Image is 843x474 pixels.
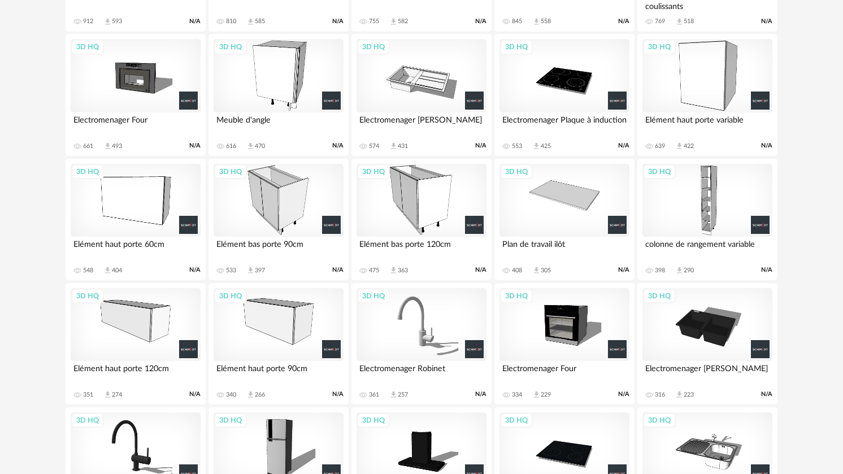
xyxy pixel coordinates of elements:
div: 661 [83,142,93,150]
span: Download icon [675,266,684,275]
div: 3D HQ [214,413,247,428]
a: 3D HQ Electromenager Four 661 Download icon 493 N/A [66,34,206,156]
span: Download icon [532,390,541,399]
div: 422 [684,142,694,150]
div: 3D HQ [643,40,676,54]
div: Electromenager Robinet [357,361,486,384]
div: 470 [255,142,265,150]
a: 3D HQ Meuble d'angle 616 Download icon 470 N/A [208,34,349,156]
a: 3D HQ Electromenager Robinet 361 Download icon 257 N/A [351,283,492,405]
span: Download icon [246,142,255,150]
div: 316 [655,391,665,399]
span: Download icon [532,142,541,150]
div: 334 [512,391,522,399]
span: N/A [189,390,201,398]
div: 290 [684,267,694,275]
div: 574 [369,142,379,150]
div: 3D HQ [500,40,533,54]
span: Download icon [675,142,684,150]
span: N/A [761,266,772,274]
span: Download icon [532,266,541,275]
div: 755 [369,18,379,25]
a: 3D HQ Elément haut porte 60cm 548 Download icon 404 N/A [66,159,206,281]
div: 558 [541,18,551,25]
div: Elément bas porte 120cm [357,237,486,259]
span: N/A [475,18,486,25]
div: 585 [255,18,265,25]
span: N/A [618,18,629,25]
div: 431 [398,142,408,150]
span: N/A [475,142,486,150]
span: N/A [189,142,201,150]
span: Download icon [675,18,684,26]
div: 266 [255,391,265,399]
div: 257 [398,391,408,399]
div: 3D HQ [643,164,676,179]
div: 769 [655,18,665,25]
span: N/A [761,18,772,25]
span: Download icon [246,266,255,275]
div: 3D HQ [357,413,390,428]
span: Download icon [246,18,255,26]
div: 305 [541,267,551,275]
a: 3D HQ Elément haut porte variable 639 Download icon 422 N/A [637,34,777,156]
div: 639 [655,142,665,150]
div: 493 [112,142,122,150]
div: 229 [541,391,551,399]
div: 3D HQ [71,40,104,54]
div: 363 [398,267,408,275]
span: N/A [189,266,201,274]
div: Elément haut porte variable [642,112,772,135]
div: 3D HQ [357,164,390,179]
div: 3D HQ [214,40,247,54]
div: 3D HQ [214,164,247,179]
span: N/A [761,142,772,150]
a: 3D HQ Elément haut porte 90cm 340 Download icon 266 N/A [208,283,349,405]
div: 810 [226,18,236,25]
div: 351 [83,391,93,399]
div: 340 [226,391,236,399]
span: Download icon [675,390,684,399]
div: 553 [512,142,522,150]
div: 3D HQ [643,413,676,428]
div: 3D HQ [643,289,676,303]
div: Plan de travail ilôt [499,237,629,259]
div: 548 [83,267,93,275]
span: Download icon [389,18,398,26]
div: 425 [541,142,551,150]
div: Elément bas porte 90cm [214,237,344,259]
span: N/A [761,390,772,398]
div: 582 [398,18,408,25]
a: 3D HQ colonne de rangement variable 398 Download icon 290 N/A [637,159,777,281]
span: Download icon [103,266,112,275]
div: Elément haut porte 120cm [71,361,201,384]
span: N/A [618,266,629,274]
div: Electromenager Plaque à induction [499,112,629,135]
a: 3D HQ Electromenager Plaque à induction 553 Download icon 425 N/A [494,34,635,156]
span: Download icon [246,390,255,399]
div: 475 [369,267,379,275]
div: 616 [226,142,236,150]
a: 3D HQ Electromenager [PERSON_NAME] 316 Download icon 223 N/A [637,283,777,405]
div: 398 [655,267,665,275]
a: 3D HQ Electromenager Four 334 Download icon 229 N/A [494,283,635,405]
span: Download icon [103,18,112,26]
div: 408 [512,267,522,275]
span: N/A [332,142,344,150]
div: 3D HQ [71,164,104,179]
span: Download icon [103,142,112,150]
span: N/A [332,390,344,398]
div: 3D HQ [214,289,247,303]
a: 3D HQ Elément bas porte 90cm 533 Download icon 397 N/A [208,159,349,281]
div: 533 [226,267,236,275]
div: Elément haut porte 60cm [71,237,201,259]
span: Download icon [389,390,398,399]
span: Download icon [389,266,398,275]
div: Electromenager Four [71,112,201,135]
div: 3D HQ [500,164,533,179]
div: 3D HQ [500,413,533,428]
div: 912 [83,18,93,25]
span: N/A [618,390,629,398]
div: Electromenager [PERSON_NAME] [357,112,486,135]
div: 397 [255,267,265,275]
